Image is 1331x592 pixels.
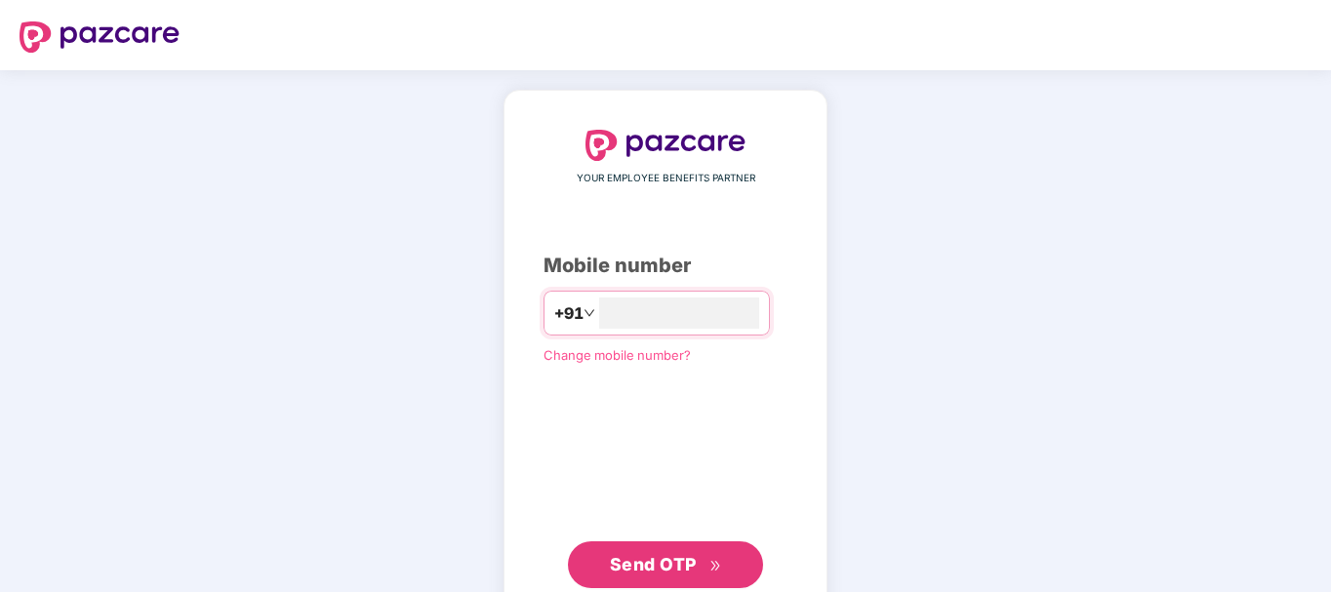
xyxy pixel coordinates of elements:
span: Send OTP [610,554,697,574]
img: logo [585,130,746,161]
span: +91 [554,301,584,326]
span: double-right [709,560,722,572]
button: Send OTPdouble-right [568,541,763,588]
div: Mobile number [544,251,787,281]
img: logo [20,21,180,53]
span: YOUR EMPLOYEE BENEFITS PARTNER [577,171,755,186]
a: Change mobile number? [544,347,691,363]
span: down [584,307,595,319]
